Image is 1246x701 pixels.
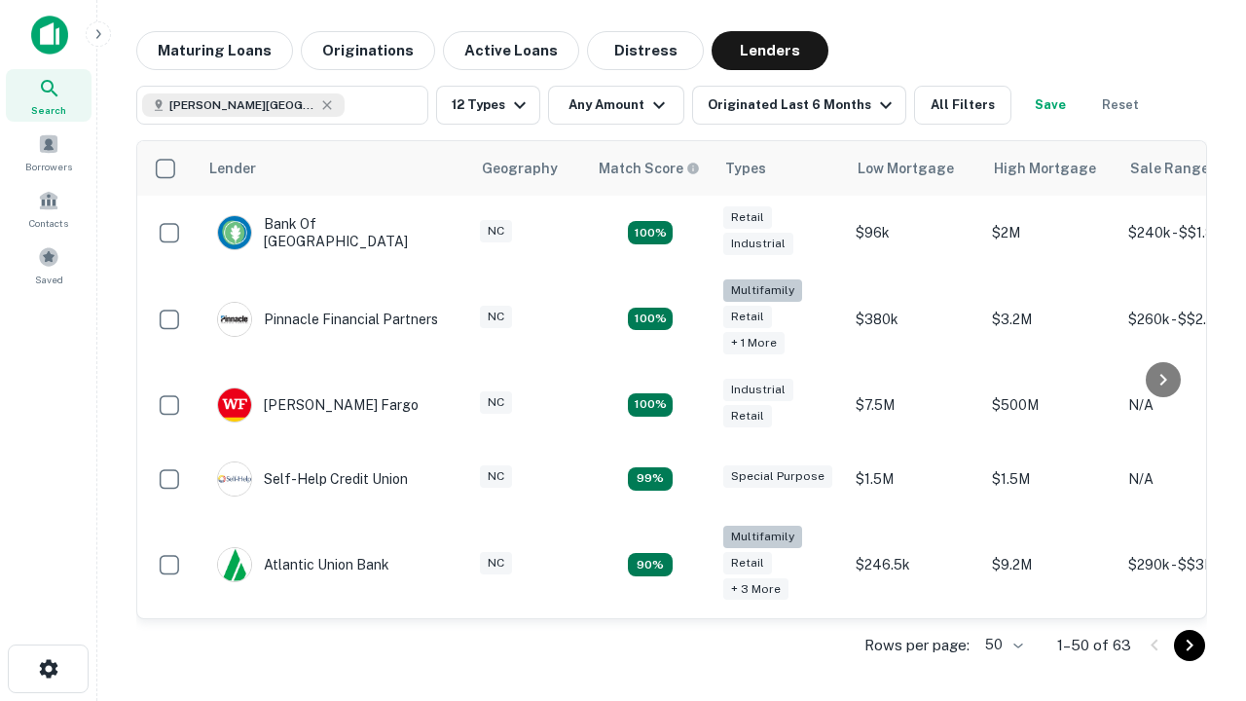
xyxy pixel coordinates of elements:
[587,141,714,196] th: Capitalize uses an advanced AI algorithm to match your search with the best lender. The match sco...
[218,216,251,249] img: picture
[6,69,92,122] a: Search
[864,634,970,657] p: Rows per page:
[480,391,512,414] div: NC
[914,86,1011,125] button: All Filters
[587,31,704,70] button: Distress
[217,461,408,497] div: Self-help Credit Union
[1057,634,1131,657] p: 1–50 of 63
[708,93,898,117] div: Originated Last 6 Months
[198,141,470,196] th: Lender
[725,157,766,180] div: Types
[1149,483,1246,576] iframe: Chat Widget
[6,126,92,178] a: Borrowers
[301,31,435,70] button: Originations
[982,442,1118,516] td: $1.5M
[1174,630,1205,661] button: Go to next page
[599,158,700,179] div: Capitalize uses an advanced AI algorithm to match your search with the best lender. The match sco...
[218,548,251,581] img: picture
[723,233,793,255] div: Industrial
[723,332,785,354] div: + 1 more
[31,102,66,118] span: Search
[217,302,438,337] div: Pinnacle Financial Partners
[977,631,1026,659] div: 50
[480,306,512,328] div: NC
[723,379,793,401] div: Industrial
[723,405,772,427] div: Retail
[846,141,982,196] th: Low Mortgage
[218,462,251,496] img: picture
[29,215,68,231] span: Contacts
[692,86,906,125] button: Originated Last 6 Months
[712,31,828,70] button: Lenders
[982,196,1118,270] td: $2M
[846,196,982,270] td: $96k
[1130,157,1209,180] div: Sale Range
[1019,86,1081,125] button: Save your search to get updates of matches that match your search criteria.
[436,86,540,125] button: 12 Types
[218,388,251,422] img: picture
[599,158,696,179] h6: Match Score
[480,220,512,242] div: NC
[628,467,673,491] div: Matching Properties: 11, hasApolloMatch: undefined
[723,526,802,548] div: Multifamily
[218,303,251,336] img: picture
[994,157,1096,180] div: High Mortgage
[723,552,772,574] div: Retail
[846,516,982,614] td: $246.5k
[846,442,982,516] td: $1.5M
[982,141,1118,196] th: High Mortgage
[136,31,293,70] button: Maturing Loans
[982,516,1118,614] td: $9.2M
[217,215,451,250] div: Bank Of [GEOGRAPHIC_DATA]
[25,159,72,174] span: Borrowers
[443,31,579,70] button: Active Loans
[723,306,772,328] div: Retail
[169,96,315,114] span: [PERSON_NAME][GEOGRAPHIC_DATA], [GEOGRAPHIC_DATA]
[846,270,982,368] td: $380k
[628,393,673,417] div: Matching Properties: 14, hasApolloMatch: undefined
[723,578,788,601] div: + 3 more
[846,368,982,442] td: $7.5M
[209,157,256,180] div: Lender
[217,387,419,423] div: [PERSON_NAME] Fargo
[982,270,1118,368] td: $3.2M
[35,272,63,287] span: Saved
[480,552,512,574] div: NC
[31,16,68,55] img: capitalize-icon.png
[628,221,673,244] div: Matching Properties: 15, hasApolloMatch: undefined
[628,308,673,331] div: Matching Properties: 20, hasApolloMatch: undefined
[628,553,673,576] div: Matching Properties: 10, hasApolloMatch: undefined
[723,279,802,302] div: Multifamily
[217,547,389,582] div: Atlantic Union Bank
[723,206,772,229] div: Retail
[858,157,954,180] div: Low Mortgage
[1089,86,1152,125] button: Reset
[982,368,1118,442] td: $500M
[470,141,587,196] th: Geography
[714,141,846,196] th: Types
[548,86,684,125] button: Any Amount
[480,465,512,488] div: NC
[723,465,832,488] div: Special Purpose
[6,239,92,291] a: Saved
[6,182,92,235] a: Contacts
[482,157,558,180] div: Geography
